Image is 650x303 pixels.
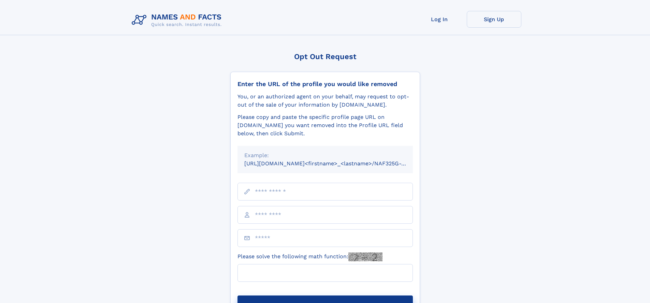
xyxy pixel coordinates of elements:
[129,11,227,29] img: Logo Names and Facts
[237,252,382,261] label: Please solve the following math function:
[237,93,413,109] div: You, or an authorized agent on your behalf, may request to opt-out of the sale of your informatio...
[244,160,426,167] small: [URL][DOMAIN_NAME]<firstname>_<lastname>/NAF325G-xxxxxxxx
[237,113,413,138] div: Please copy and paste the specific profile page URL on [DOMAIN_NAME] you want removed into the Pr...
[412,11,467,28] a: Log In
[244,151,406,160] div: Example:
[467,11,521,28] a: Sign Up
[230,52,420,61] div: Opt Out Request
[237,80,413,88] div: Enter the URL of the profile you would like removed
